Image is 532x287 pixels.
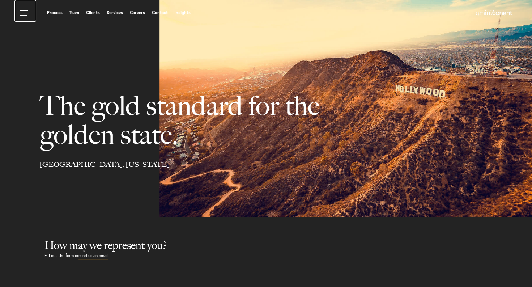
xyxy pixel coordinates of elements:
[47,10,63,15] a: Process
[476,10,512,16] a: Home
[69,10,79,15] a: Team
[152,10,167,15] a: Contact
[130,10,145,15] a: Careers
[476,10,512,16] img: Amini & Conant
[107,10,123,15] a: Services
[86,10,100,15] a: Clients
[78,252,108,259] a: send us an email
[44,252,532,259] p: Fill out the form or .
[44,239,532,252] h2: How may we represent you?
[174,10,191,15] a: Insights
